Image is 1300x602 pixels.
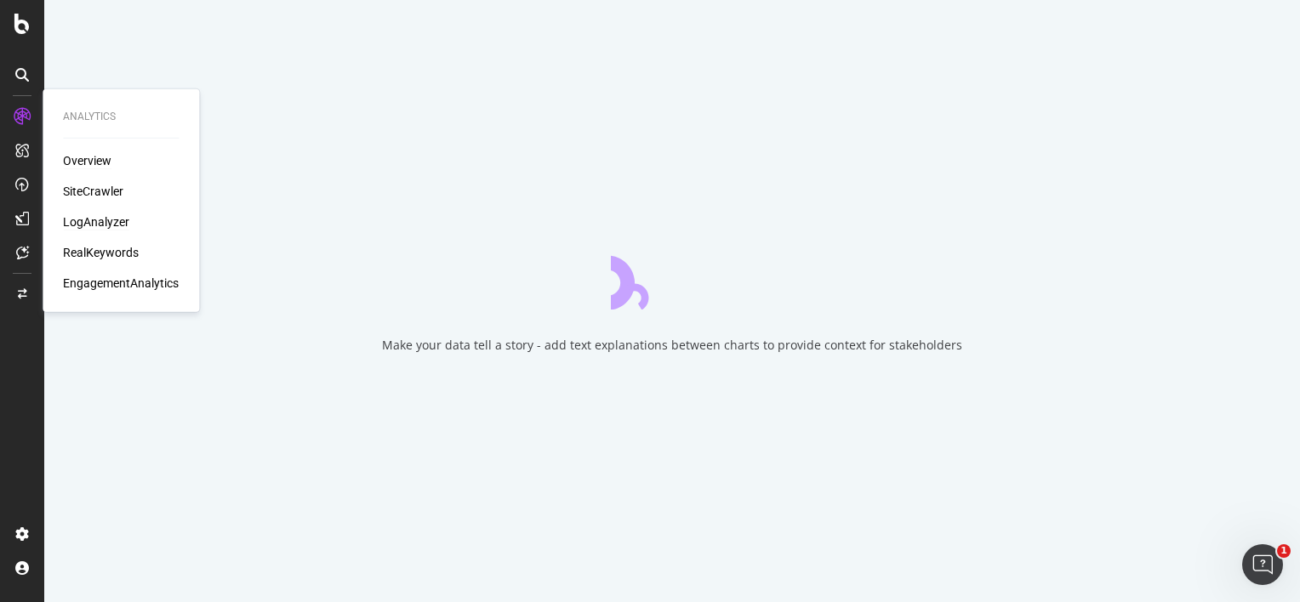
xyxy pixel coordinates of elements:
a: Overview [63,152,111,169]
iframe: Intercom live chat [1242,544,1283,585]
a: RealKeywords [63,244,139,261]
span: 1 [1277,544,1291,558]
a: SiteCrawler [63,183,123,200]
div: animation [611,248,733,310]
a: LogAnalyzer [63,213,129,230]
a: EngagementAnalytics [63,275,179,292]
div: Analytics [63,110,179,124]
div: Make your data tell a story - add text explanations between charts to provide context for stakeho... [382,337,962,354]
